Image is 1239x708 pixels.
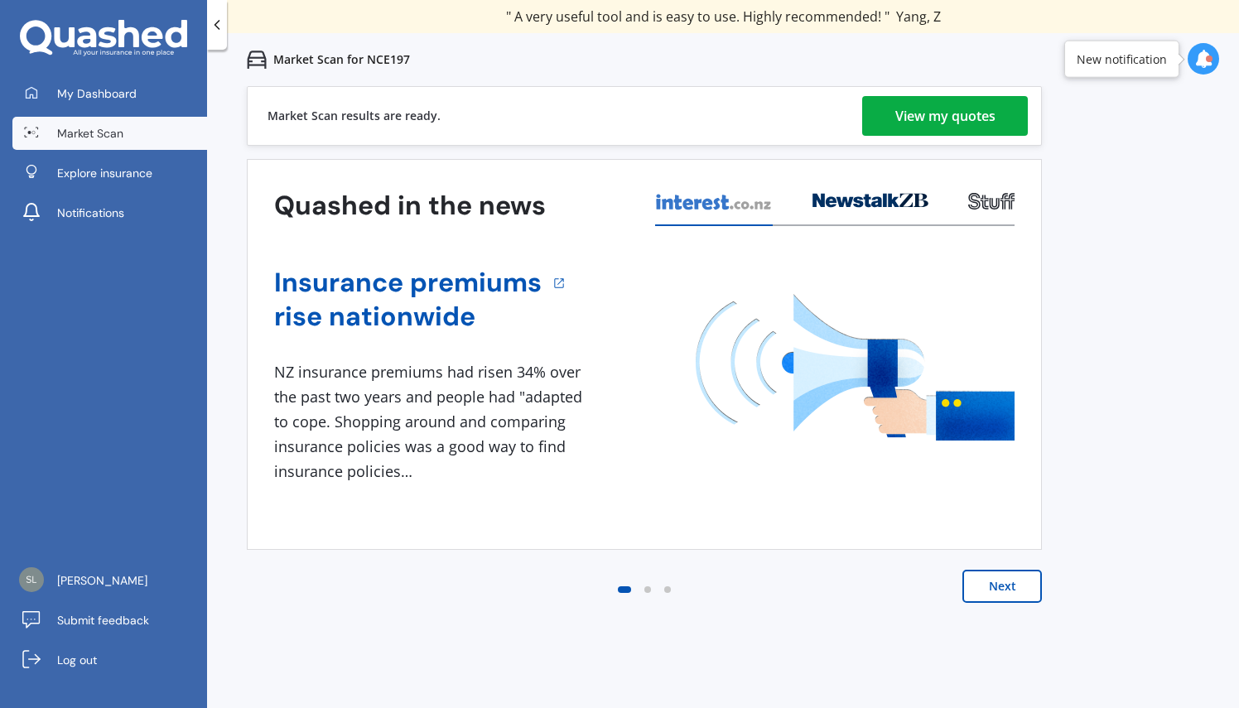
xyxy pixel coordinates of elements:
[57,125,123,142] span: Market Scan
[57,572,147,589] span: [PERSON_NAME]
[12,564,207,597] a: [PERSON_NAME]
[274,360,589,484] div: NZ insurance premiums had risen 34% over the past two years and people had "adapted to cope. Shop...
[57,85,137,102] span: My Dashboard
[696,294,1015,441] img: media image
[273,51,410,68] p: Market Scan for NCE197
[12,643,207,677] a: Log out
[274,300,542,334] a: rise nationwide
[268,87,441,145] div: Market Scan results are ready.
[274,266,542,300] a: Insurance premiums
[12,196,207,229] a: Notifications
[19,567,44,592] img: feb2c632563b923cf6e2d0fa4de990e0
[247,50,267,70] img: car.f15378c7a67c060ca3f3.svg
[57,205,124,221] span: Notifications
[57,165,152,181] span: Explore insurance
[12,117,207,150] a: Market Scan
[12,77,207,110] a: My Dashboard
[962,570,1042,603] button: Next
[12,157,207,190] a: Explore insurance
[1077,51,1167,67] div: New notification
[274,189,546,223] h3: Quashed in the news
[895,96,996,136] div: View my quotes
[57,652,97,668] span: Log out
[57,612,149,629] span: Submit feedback
[862,96,1028,136] a: View my quotes
[12,604,207,637] a: Submit feedback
